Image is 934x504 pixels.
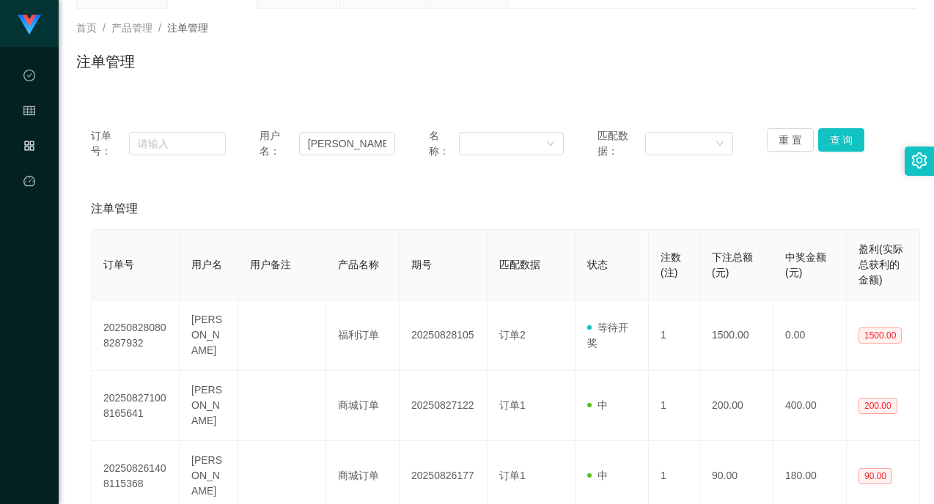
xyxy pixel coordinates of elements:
button: 查 询 [818,128,865,152]
span: 首页 [76,22,97,34]
i: 图标: setting [911,152,927,168]
a: 图标: dashboard平台首页 [23,167,35,315]
span: 等待开奖 [587,322,628,349]
span: 产品管理 [111,22,152,34]
span: 期号 [411,259,432,270]
span: 盈利(实际总获利的金额) [858,243,903,286]
span: 订单2 [499,329,526,341]
span: 订单1 [499,399,526,411]
span: 匹配数据 [499,259,540,270]
td: 0.00 [773,300,847,371]
span: 1500.00 [858,327,902,344]
span: 注数(注) [661,251,681,278]
i: 图标: table [23,98,35,127]
td: 1 [649,300,700,371]
td: 20250827122 [400,371,488,441]
span: 中奖金额(元) [785,251,826,278]
span: 状态 [587,259,608,270]
td: 20250828105 [400,300,488,371]
i: 图标: appstore-o [23,133,35,163]
button: 重 置 [767,128,814,152]
span: 数据中心 [23,70,35,201]
span: 用户备注 [250,259,291,270]
i: 图标: down [546,139,555,149]
span: / [103,22,106,34]
td: 商城订单 [326,371,400,441]
td: 202508280808287932 [92,300,180,371]
span: 用户名： [260,128,298,159]
td: [PERSON_NAME] [180,300,238,371]
span: 下注总额(元) [712,251,753,278]
td: 200.00 [700,371,773,441]
span: 订单1 [499,470,526,481]
span: 200.00 [858,398,897,414]
span: 产品管理 [23,141,35,271]
span: / [158,22,161,34]
span: 90.00 [858,468,892,484]
img: logo.9652507e.png [18,15,41,35]
td: 1500.00 [700,300,773,371]
span: 产品名称 [338,259,379,270]
i: 图标: check-circle-o [23,63,35,92]
td: 福利订单 [326,300,400,371]
td: 1 [649,371,700,441]
span: 订单号 [103,259,134,270]
td: 400.00 [773,371,847,441]
td: 202508271008165641 [92,371,180,441]
span: 名称： [429,128,459,159]
span: 匹配数据： [597,128,645,159]
span: 中 [587,399,608,411]
td: [PERSON_NAME] [180,371,238,441]
h1: 注单管理 [76,51,135,73]
span: 注单管理 [167,22,208,34]
span: 注单管理 [91,200,138,218]
span: 用户名 [191,259,222,270]
span: 中 [587,470,608,481]
input: 请输入 [129,132,226,155]
span: 会员管理 [23,105,35,236]
i: 图标: down [716,139,724,149]
input: 请输入 [299,132,395,155]
span: 订单号： [91,128,129,159]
